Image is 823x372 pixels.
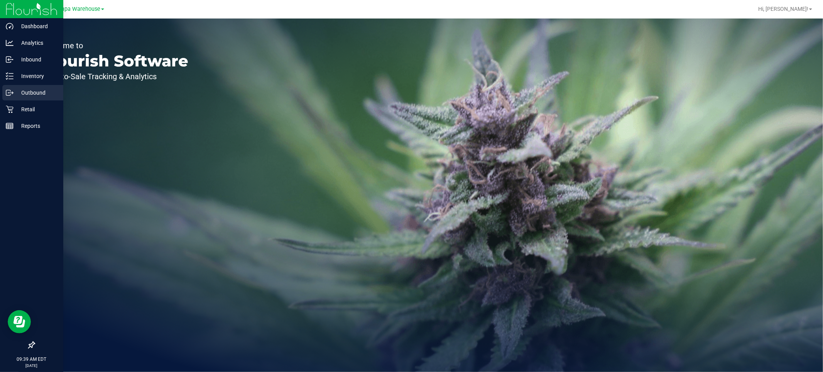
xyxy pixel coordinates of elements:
inline-svg: Dashboard [6,22,14,30]
p: Welcome to [42,42,188,49]
span: Hi, [PERSON_NAME]! [758,6,808,12]
span: Tampa Warehouse [53,6,100,12]
inline-svg: Outbound [6,89,14,97]
p: Inventory [14,71,60,81]
p: Flourish Software [42,53,188,69]
p: Retail [14,105,60,114]
p: Analytics [14,38,60,48]
p: Seed-to-Sale Tracking & Analytics [42,73,188,80]
inline-svg: Retail [6,105,14,113]
p: 09:39 AM EDT [3,356,60,363]
inline-svg: Inbound [6,56,14,63]
p: Reports [14,121,60,131]
p: Outbound [14,88,60,97]
iframe: Resource center [8,310,31,333]
p: Dashboard [14,22,60,31]
inline-svg: Reports [6,122,14,130]
inline-svg: Analytics [6,39,14,47]
p: [DATE] [3,363,60,369]
inline-svg: Inventory [6,72,14,80]
p: Inbound [14,55,60,64]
